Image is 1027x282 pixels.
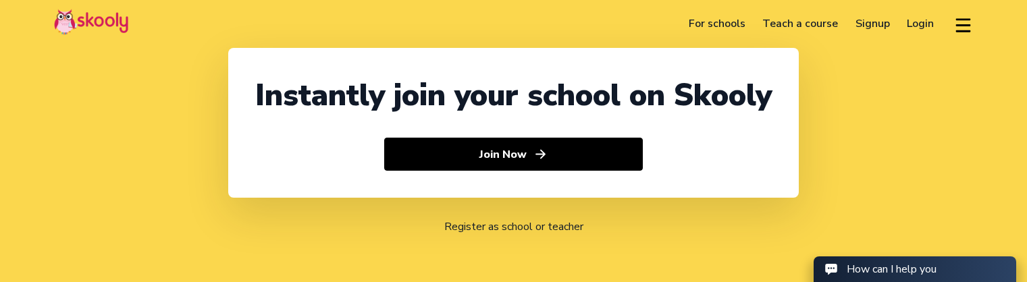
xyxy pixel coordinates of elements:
ion-icon: arrow forward outline [533,147,548,161]
a: Login [899,13,943,34]
a: Teach a course [754,13,847,34]
a: Signup [847,13,899,34]
a: For schools [680,13,754,34]
button: Join Nowarrow forward outline [384,138,643,171]
img: Skooly [54,9,128,35]
div: Instantly join your school on Skooly [255,75,772,116]
button: menu outline [953,13,973,35]
a: Register as school or teacher [444,219,583,234]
